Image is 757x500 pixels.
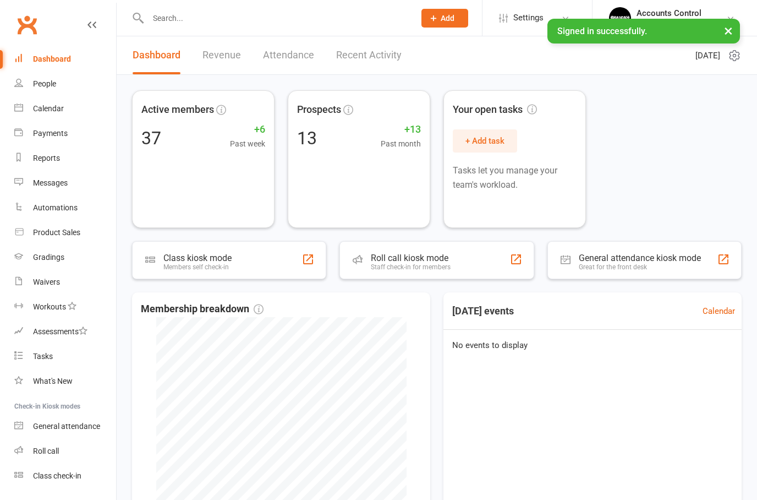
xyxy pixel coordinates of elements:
div: Calendar [33,104,64,113]
div: People [33,79,56,88]
span: +13 [381,122,421,138]
div: Automations [33,203,78,212]
span: Signed in successfully. [557,26,647,36]
div: [PERSON_NAME] [637,18,701,28]
span: Active members [141,102,214,118]
div: Messages [33,178,68,187]
div: Class check-in [33,471,81,480]
div: General attendance [33,422,100,431]
a: Calendar [14,96,116,121]
a: Attendance [263,36,314,74]
div: No events to display [439,330,746,361]
a: General attendance kiosk mode [14,414,116,439]
a: Waivers [14,270,116,295]
button: Add [421,9,468,28]
a: People [14,72,116,96]
button: × [718,19,738,42]
a: Reports [14,146,116,171]
span: Membership breakdown [141,301,264,317]
div: General attendance kiosk mode [579,253,701,263]
a: Payments [14,121,116,146]
div: Roll call [33,447,59,455]
a: Automations [14,195,116,220]
div: Staff check-in for members [371,263,451,271]
div: Members self check-in [163,263,232,271]
a: Calendar [703,305,735,318]
a: Product Sales [14,220,116,245]
button: + Add task [453,129,517,153]
span: [DATE] [695,49,720,62]
div: Product Sales [33,228,80,237]
span: Add [441,14,454,23]
div: 13 [297,129,317,147]
div: Roll call kiosk mode [371,253,451,263]
a: Assessments [14,319,116,344]
img: thumb_image1701918351.png [609,7,631,29]
span: +6 [230,122,265,138]
span: Prospects [297,102,341,118]
div: Class kiosk mode [163,253,232,263]
div: Tasks [33,352,53,361]
span: Settings [513,6,544,30]
div: Reports [33,154,60,162]
div: 37 [141,129,161,147]
p: Tasks let you manage your team's workload. [453,164,577,192]
a: Dashboard [133,36,180,74]
div: Gradings [33,253,64,262]
a: Clubworx [13,11,41,39]
a: Messages [14,171,116,195]
a: Revenue [202,36,241,74]
div: Accounts Control [637,8,701,18]
a: Dashboard [14,47,116,72]
a: Recent Activity [336,36,402,74]
input: Search... [145,10,407,26]
a: Roll call [14,439,116,464]
div: Assessments [33,327,87,336]
a: Workouts [14,295,116,319]
div: What's New [33,377,73,385]
span: Your open tasks [453,102,537,118]
span: Past month [381,138,421,150]
span: Past week [230,138,265,150]
div: Dashboard [33,55,71,63]
div: Waivers [33,278,60,286]
a: What's New [14,369,116,394]
div: Great for the front desk [579,263,701,271]
a: Class kiosk mode [14,464,116,488]
a: Tasks [14,344,116,369]
h3: [DATE] events [443,301,523,321]
div: Workouts [33,302,66,311]
a: Gradings [14,245,116,270]
div: Payments [33,129,68,138]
